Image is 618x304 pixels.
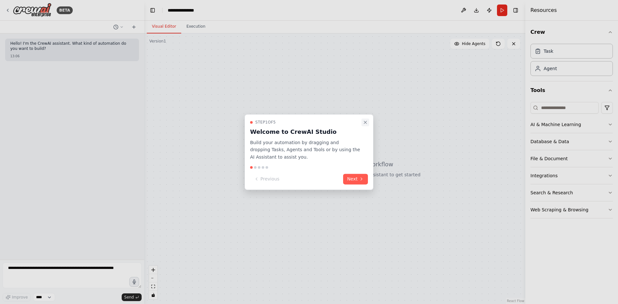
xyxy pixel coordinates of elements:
button: Hide left sidebar [148,6,157,15]
span: Step 1 of 5 [255,120,276,125]
h3: Welcome to CrewAI Studio [250,127,360,136]
p: Build your automation by dragging and dropping Tasks, Agents and Tools or by using the AI Assista... [250,139,360,161]
button: Close walkthrough [361,118,369,126]
button: Next [343,174,368,184]
button: Previous [250,174,283,184]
